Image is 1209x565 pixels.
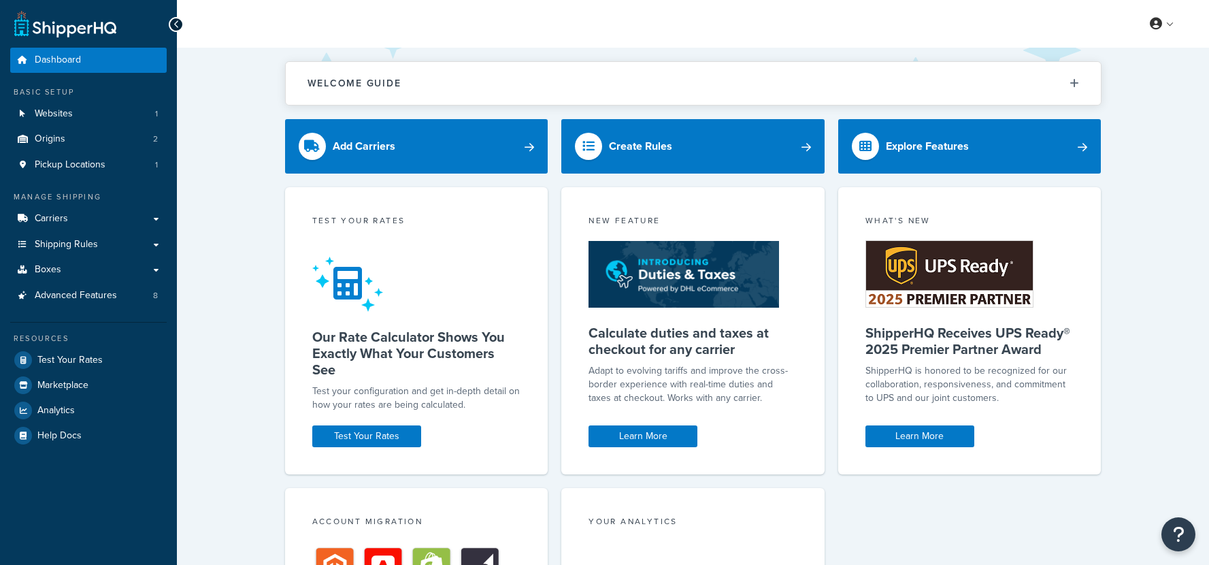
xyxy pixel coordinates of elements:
span: Shipping Rules [35,239,98,251]
div: Manage Shipping [10,191,167,203]
a: Learn More [865,425,974,447]
div: Create Rules [609,137,672,156]
a: Carriers [10,206,167,231]
span: Advanced Features [35,290,117,302]
span: Websites [35,108,73,120]
a: Pickup Locations1 [10,152,167,178]
span: Boxes [35,264,61,276]
a: Test Your Rates [312,425,421,447]
div: Account Migration [312,515,521,531]
span: 1 [155,159,158,171]
span: 1 [155,108,158,120]
button: Welcome Guide [286,62,1101,105]
span: Origins [35,133,65,145]
div: New Feature [589,214,797,230]
a: Dashboard [10,48,167,73]
span: Marketplace [37,380,88,391]
span: Analytics [37,405,75,417]
a: Learn More [589,425,697,447]
li: Pickup Locations [10,152,167,178]
div: Resources [10,333,167,344]
a: Test Your Rates [10,348,167,372]
button: Open Resource Center [1161,517,1195,551]
div: Test your configuration and get in-depth detail on how your rates are being calculated. [312,385,521,412]
div: Add Carriers [333,137,395,156]
div: Basic Setup [10,86,167,98]
span: 8 [153,290,158,302]
span: 2 [153,133,158,145]
a: Analytics [10,398,167,423]
li: Advanced Features [10,283,167,308]
a: Marketplace [10,373,167,398]
span: Pickup Locations [35,159,105,171]
a: Websites1 [10,101,167,127]
span: Test Your Rates [37,355,103,366]
a: Shipping Rules [10,232,167,257]
span: Carriers [35,213,68,225]
div: What's New [865,214,1074,230]
span: Dashboard [35,54,81,66]
p: ShipperHQ is honored to be recognized for our collaboration, responsiveness, and commitment to UP... [865,364,1074,405]
p: Adapt to evolving tariffs and improve the cross-border experience with real-time duties and taxes... [589,364,797,405]
h5: ShipperHQ Receives UPS Ready® 2025 Premier Partner Award [865,325,1074,357]
a: Origins2 [10,127,167,152]
li: Origins [10,127,167,152]
span: Help Docs [37,430,82,442]
h5: Calculate duties and taxes at checkout for any carrier [589,325,797,357]
h2: Welcome Guide [308,78,401,88]
a: Advanced Features8 [10,283,167,308]
a: Add Carriers [285,119,548,174]
div: Your Analytics [589,515,797,531]
a: Explore Features [838,119,1102,174]
a: Boxes [10,257,167,282]
a: Help Docs [10,423,167,448]
a: Create Rules [561,119,825,174]
h5: Our Rate Calculator Shows You Exactly What Your Customers See [312,329,521,378]
li: Websites [10,101,167,127]
div: Test your rates [312,214,521,230]
div: Explore Features [886,137,969,156]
